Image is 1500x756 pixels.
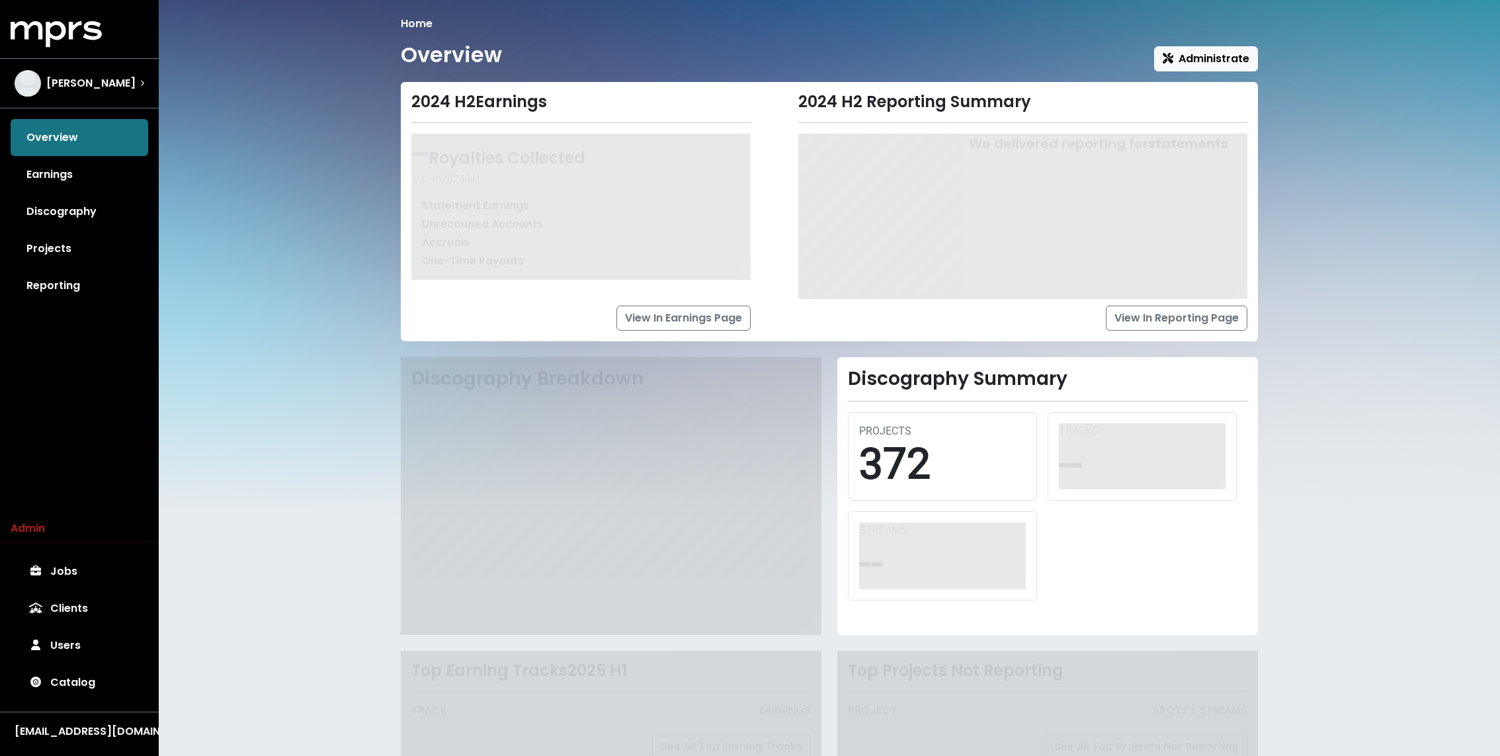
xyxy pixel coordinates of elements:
[11,664,148,701] a: Catalog
[11,156,148,193] a: Earnings
[11,26,102,41] a: mprs logo
[11,230,148,267] a: Projects
[401,16,433,32] li: Home
[848,368,1247,390] h2: Discography Summary
[401,42,502,67] h1: Overview
[15,724,144,739] div: [EMAIL_ADDRESS][DOMAIN_NAME]
[1154,46,1258,71] button: Administrate
[859,423,1026,439] div: PROJECTS
[11,627,148,664] a: Users
[11,553,148,590] a: Jobs
[859,439,1026,490] div: 372
[401,16,1258,32] nav: breadcrumb
[11,193,148,230] a: Discography
[46,75,136,91] span: [PERSON_NAME]
[1163,51,1249,66] span: Administrate
[616,306,751,331] a: View In Earnings Page
[15,70,41,97] img: The selected account / producer
[798,93,1247,112] div: 2024 H2 Reporting Summary
[11,267,148,304] a: Reporting
[411,93,751,112] div: 2024 H2 Earnings
[11,723,148,740] button: [EMAIL_ADDRESS][DOMAIN_NAME]
[1106,306,1247,331] a: View In Reporting Page
[11,590,148,627] a: Clients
